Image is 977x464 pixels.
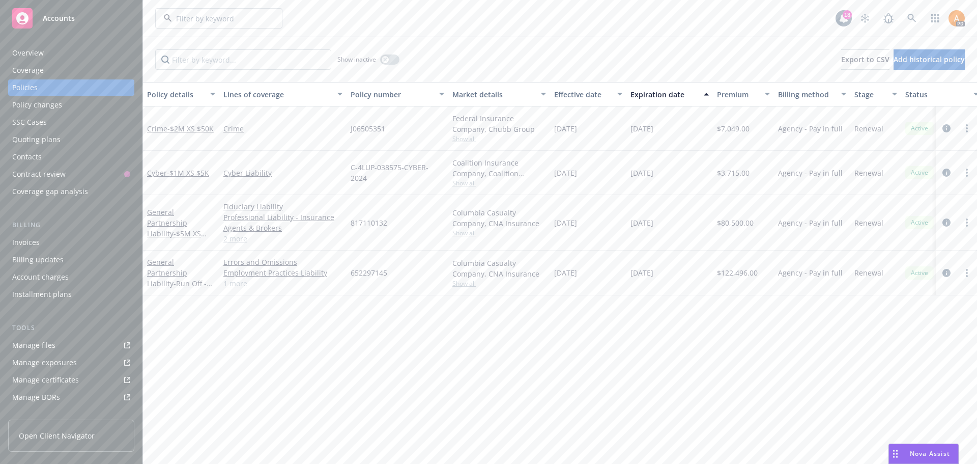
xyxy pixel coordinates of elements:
button: Lines of coverage [219,82,347,106]
a: SSC Cases [8,114,134,130]
span: 652297145 [351,267,387,278]
a: Coverage [8,62,134,78]
span: Add historical policy [894,54,965,64]
button: Billing method [774,82,850,106]
span: Show all [452,229,546,237]
button: Market details [448,82,550,106]
a: Employment Practices Liability [223,267,342,278]
div: Coverage [12,62,44,78]
button: Nova Assist [888,444,959,464]
span: Agency - Pay in full [778,123,843,134]
span: Agency - Pay in full [778,267,843,278]
div: Summary of insurance [12,406,90,423]
div: Policies [12,79,38,96]
a: Crime [147,124,214,133]
a: Manage certificates [8,372,134,388]
div: Lines of coverage [223,89,331,100]
span: Renewal [854,168,883,178]
div: Contacts [12,149,42,165]
span: - Run Off - [PERSON_NAME] Venture Partners GP, LLC [147,279,212,320]
a: General Partnership Liability [147,207,201,249]
a: circleInformation [940,122,953,134]
div: Premium [717,89,759,100]
a: Contract review [8,166,134,182]
span: [DATE] [630,217,653,228]
a: circleInformation [940,267,953,279]
button: Export to CSV [841,49,889,70]
button: Premium [713,82,774,106]
button: Policy details [143,82,219,106]
a: more [961,216,973,229]
button: Effective date [550,82,626,106]
button: Stage [850,82,901,106]
a: Summary of insurance [8,406,134,423]
div: Account charges [12,269,69,285]
span: Active [909,168,930,177]
a: Errors and Omissions [223,257,342,267]
button: Policy number [347,82,448,106]
a: Fiduciary Liability [223,201,342,212]
div: Installment plans [12,286,72,303]
span: Open Client Navigator [19,430,95,441]
a: Cyber Liability [223,168,342,178]
span: Agency - Pay in full [778,217,843,228]
div: SSC Cases [12,114,47,130]
a: Installment plans [8,286,134,303]
span: [DATE] [554,123,577,134]
a: Search [902,8,922,29]
div: Coalition Insurance Company, Coalition Insurance Solutions (Carrier) [452,157,546,179]
div: Federal Insurance Company, Chubb Group [452,113,546,134]
button: Add historical policy [894,49,965,70]
span: Export to CSV [841,54,889,64]
a: Report a Bug [878,8,899,29]
a: more [961,122,973,134]
a: General Partnership Liability [147,257,207,320]
span: - $2M XS $50K [167,124,214,133]
a: Switch app [925,8,945,29]
a: more [961,267,973,279]
div: Manage files [12,337,55,353]
span: Manage exposures [8,354,134,371]
span: Active [909,124,930,133]
div: Policy changes [12,97,62,113]
div: Manage exposures [12,354,77,371]
div: Stage [854,89,886,100]
div: Effective date [554,89,611,100]
a: Coverage gap analysis [8,183,134,200]
span: $3,715.00 [717,168,750,178]
div: 18 [843,10,852,19]
img: photo [949,10,965,26]
div: Policy number [351,89,433,100]
div: Columbia Casualty Company, CNA Insurance [452,258,546,279]
div: Manage certificates [12,372,79,388]
span: 817110132 [351,217,387,228]
div: Invoices [12,234,40,251]
a: circleInformation [940,167,953,179]
div: Billing [8,220,134,230]
div: Manage BORs [12,389,60,405]
span: $122,496.00 [717,267,758,278]
a: Overview [8,45,134,61]
span: Show inactive [337,55,376,64]
span: [DATE] [630,267,653,278]
a: Account charges [8,269,134,285]
div: Expiration date [630,89,698,100]
div: Market details [452,89,535,100]
a: Stop snowing [855,8,875,29]
div: Columbia Casualty Company, CNA Insurance [452,207,546,229]
a: Contacts [8,149,134,165]
span: Renewal [854,123,883,134]
span: Agency - Pay in full [778,168,843,178]
span: Active [909,268,930,278]
a: 2 more [223,233,342,244]
span: J06505351 [351,123,385,134]
span: - $5M XS $250K [147,229,207,249]
div: Tools [8,323,134,333]
span: - $1M XS $5K [167,168,209,178]
span: C-4LUP-038575-CYBER-2024 [351,162,444,183]
span: $80,500.00 [717,217,754,228]
a: more [961,167,973,179]
span: Show all [452,279,546,288]
button: Expiration date [626,82,713,106]
span: Nova Assist [910,449,950,458]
